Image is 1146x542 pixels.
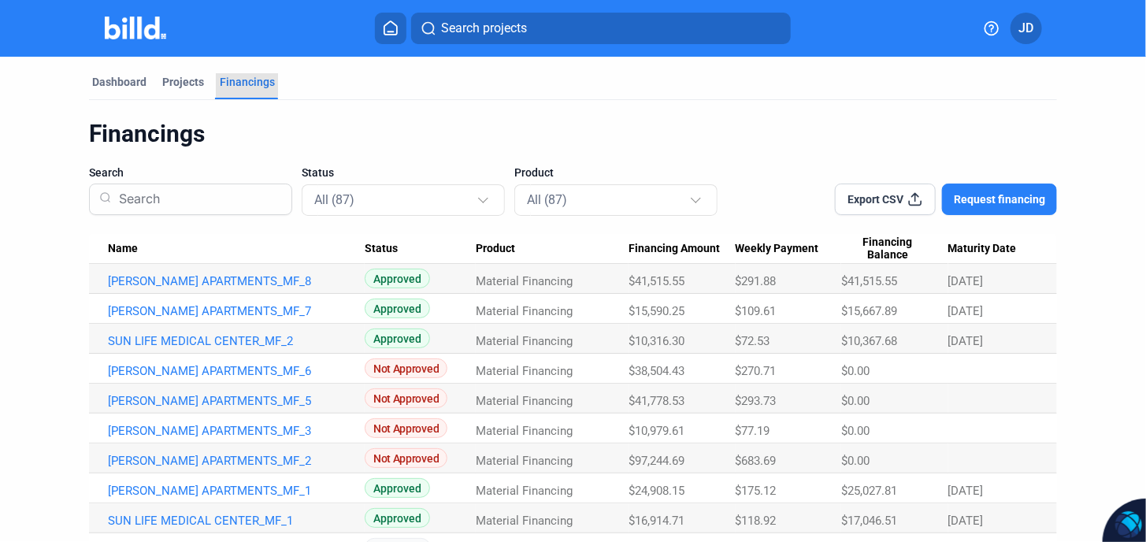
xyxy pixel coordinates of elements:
a: [PERSON_NAME] APARTMENTS_MF_1 [108,484,365,498]
span: $24,908.15 [629,484,684,498]
span: Material Financing [476,394,573,408]
span: Material Financing [476,274,573,288]
span: $72.53 [736,334,770,348]
span: $41,515.55 [629,274,684,288]
span: $10,979.61 [629,424,684,438]
span: $175.12 [736,484,777,498]
span: $118.92 [736,514,777,528]
span: $41,515.55 [841,274,897,288]
span: Material Financing [476,364,573,378]
span: Product [514,165,554,180]
a: [PERSON_NAME] APARTMENTS_MF_7 [108,304,365,318]
span: Not Approved [365,448,447,468]
span: Not Approved [365,388,447,408]
div: Financing Balance [841,236,948,262]
span: Name [108,242,138,256]
div: Financings [89,119,1058,149]
a: [PERSON_NAME] APARTMENTS_MF_2 [108,454,365,468]
span: $15,667.89 [841,304,897,318]
span: $291.88 [736,274,777,288]
span: [DATE] [948,484,984,498]
span: Approved [365,478,430,498]
span: Export CSV [848,191,904,207]
span: Material Financing [476,454,573,468]
span: Not Approved [365,418,447,438]
span: Search projects [441,19,527,38]
span: Material Financing [476,304,573,318]
a: SUN LIFE MEDICAL CENTER_MF_2 [108,334,365,348]
span: Financing Balance [841,236,934,262]
span: $683.69 [736,454,777,468]
span: Search [89,165,124,180]
span: Product [476,242,515,256]
span: $38,504.43 [629,364,684,378]
span: [DATE] [948,304,984,318]
span: Material Financing [476,484,573,498]
div: Weekly Payment [736,242,842,256]
a: [PERSON_NAME] APARTMENTS_MF_6 [108,364,365,378]
span: $293.73 [736,394,777,408]
button: Export CSV [835,184,936,215]
span: Material Financing [476,514,573,528]
span: Material Financing [476,424,573,438]
mat-select-trigger: All (87) [527,192,567,207]
div: Financing Amount [629,242,736,256]
button: Request financing [942,184,1057,215]
span: Approved [365,299,430,318]
span: Approved [365,329,430,348]
span: $97,244.69 [629,454,684,468]
span: $109.61 [736,304,777,318]
span: JD [1018,19,1033,38]
span: $77.19 [736,424,770,438]
span: Request financing [954,191,1045,207]
span: $41,778.53 [629,394,684,408]
span: $17,046.51 [841,514,897,528]
div: Dashboard [92,74,146,90]
span: $0.00 [841,364,870,378]
span: [DATE] [948,334,984,348]
span: Status [365,242,398,256]
span: $15,590.25 [629,304,684,318]
img: Billd Company Logo [105,17,167,39]
a: [PERSON_NAME] APARTMENTS_MF_3 [108,424,365,438]
span: $0.00 [841,424,870,438]
div: Financings [220,74,275,90]
span: Not Approved [365,358,447,378]
span: $10,367.68 [841,334,897,348]
span: [DATE] [948,274,984,288]
span: Financing Amount [629,242,720,256]
div: Maturity Date [948,242,1038,256]
span: Approved [365,269,430,288]
button: Search projects [411,13,791,44]
span: $0.00 [841,454,870,468]
a: [PERSON_NAME] APARTMENTS_MF_8 [108,274,365,288]
button: JD [1011,13,1042,44]
span: Maturity Date [948,242,1017,256]
a: SUN LIFE MEDICAL CENTER_MF_1 [108,514,365,528]
a: [PERSON_NAME] APARTMENTS_MF_5 [108,394,365,408]
div: Status [365,242,476,256]
span: Weekly Payment [736,242,819,256]
span: $10,316.30 [629,334,684,348]
span: Status [302,165,334,180]
span: [DATE] [948,514,984,528]
span: $270.71 [736,364,777,378]
input: Search [113,179,282,220]
span: Approved [365,508,430,528]
span: Material Financing [476,334,573,348]
div: Name [108,242,365,256]
span: $0.00 [841,394,870,408]
span: $16,914.71 [629,514,684,528]
span: $25,027.81 [841,484,897,498]
div: Projects [162,74,204,90]
div: Product [476,242,629,256]
mat-select-trigger: All (87) [314,192,354,207]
